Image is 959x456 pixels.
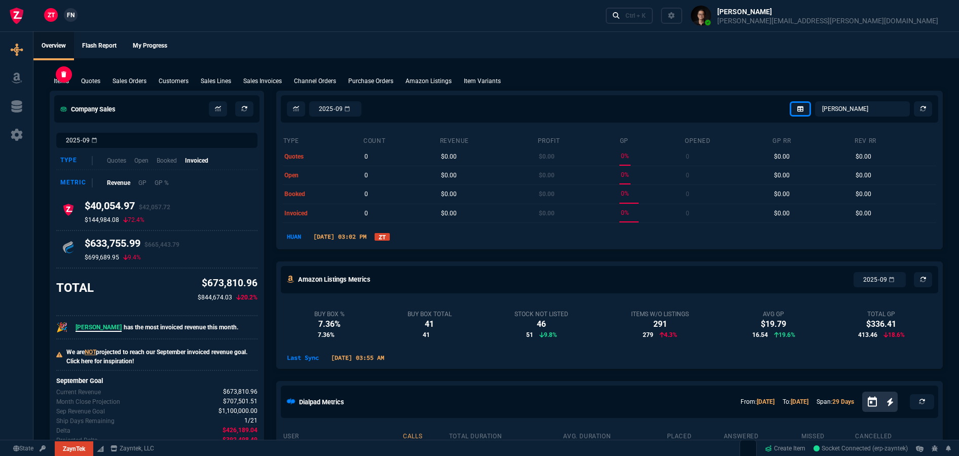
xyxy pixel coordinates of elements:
[314,318,345,330] div: 7.36%
[684,133,772,147] th: opened
[56,416,115,426] p: Out of 21 ship days in Sep - there are 1 remaining.
[621,206,629,220] p: 0%
[223,397,257,406] span: Uses current month's data to project the month's close.
[856,149,871,164] p: $0.00
[213,435,257,445] p: spec.value
[423,330,430,339] span: 41
[364,187,368,201] p: 0
[85,237,179,253] h4: $633,755.99
[283,204,363,222] td: invoiced
[56,426,70,435] p: The difference between the current month's Revenue and the goal.
[283,232,305,241] p: HUAN
[185,156,208,165] p: Invoiced
[817,397,854,406] p: Span:
[56,377,257,385] h6: September Goal
[363,133,439,147] th: count
[774,187,790,201] p: $0.00
[774,330,795,339] p: 19.6%
[619,133,684,147] th: GP
[659,330,677,339] p: 4.3%
[539,168,555,182] p: $0.00
[223,435,257,445] span: The difference between the current month's Revenue goal and projected month-end.
[223,426,257,435] span: The difference between the current month's Revenue and the goal.
[218,406,257,416] span: Company Revenue Goal for Sep.
[866,395,887,409] button: Open calendar
[439,133,537,147] th: revenue
[814,445,908,452] span: Socket Connected (erp-zayntek)
[56,388,101,397] p: Revenue for Sep.
[464,77,501,86] p: Item Variants
[408,318,452,330] div: 41
[213,426,257,435] p: spec.value
[858,310,905,318] div: Total GP
[441,149,457,164] p: $0.00
[223,387,257,397] span: Revenue for Sep.
[10,444,36,453] a: Global State
[723,428,801,442] th: answered
[85,200,170,216] h4: $40,054.97
[858,330,877,339] span: 413.46
[514,310,568,318] div: Stock Not Listed
[138,178,146,187] p: GP
[625,12,646,20] div: Ctrl + K
[283,133,363,147] th: type
[298,275,371,284] h5: Amazon Listings Metrics
[113,77,146,86] p: Sales Orders
[74,32,125,60] a: Flash Report
[155,178,169,187] p: GP %
[67,11,75,20] span: FN
[686,168,689,182] p: 0
[441,206,457,220] p: $0.00
[539,206,555,220] p: $0.00
[201,77,231,86] p: Sales Lines
[283,353,323,362] p: Last Sync
[348,77,393,86] p: Purchase Orders
[157,156,177,165] p: Booked
[294,77,336,86] p: Channel Orders
[56,280,94,295] h3: TOTAL
[686,187,689,201] p: 0
[621,168,629,182] p: 0%
[283,428,403,442] th: user
[283,147,363,166] td: quotes
[631,318,689,330] div: 291
[159,77,189,86] p: Customers
[537,133,619,147] th: Profit
[856,187,871,201] p: $0.00
[209,406,257,416] p: spec.value
[283,166,363,184] td: open
[235,416,257,426] p: spec.value
[48,11,55,20] span: ZT
[757,398,774,405] a: [DATE]
[791,398,808,405] a: [DATE]
[76,324,122,332] span: [PERSON_NAME]
[539,330,557,339] p: 9.8%
[783,397,808,406] p: To:
[244,416,257,426] span: Out of 21 ship days in Sep - there are 1 remaining.
[858,318,905,330] div: $336.41
[81,77,100,86] p: Quotes
[405,77,452,86] p: Amazon Listings
[318,330,335,339] span: 7.36%
[774,206,790,220] p: $0.00
[686,149,689,164] p: 0
[856,206,871,220] p: $0.00
[299,397,344,407] h5: Dialpad Metrics
[85,349,96,356] span: NOT
[134,156,149,165] p: Open
[621,186,629,201] p: 0%
[752,330,768,339] span: 16.54
[60,178,93,187] div: Metric
[213,387,257,397] p: spec.value
[855,428,936,442] th: cancelled
[236,293,257,302] p: 20.2%
[85,216,119,224] p: $144,984.08
[883,330,905,339] p: 18.6%
[123,216,144,224] p: 72.4%
[752,318,795,330] div: $19.79
[621,149,629,163] p: 0%
[441,168,457,182] p: $0.00
[539,187,555,201] p: $0.00
[856,168,871,182] p: $0.00
[283,185,363,204] td: booked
